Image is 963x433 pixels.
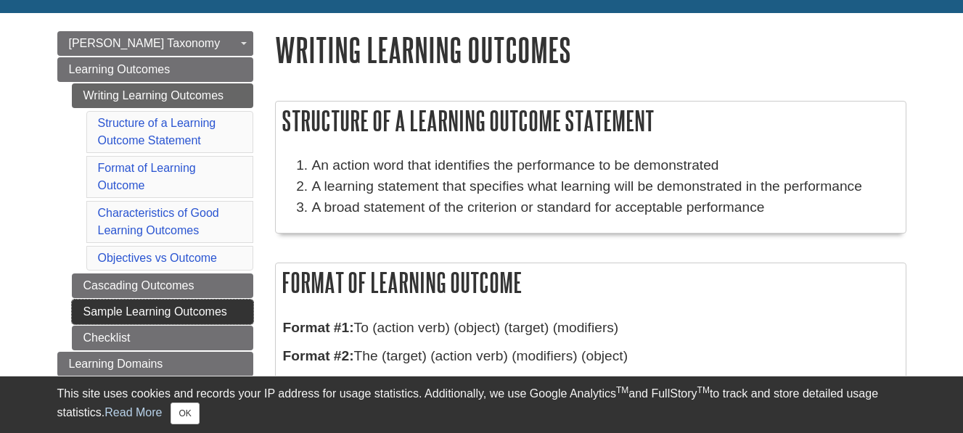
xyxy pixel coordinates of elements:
p: The (target) (action verb) (modifiers) (object) [283,346,898,367]
h2: Format of Learning Outcome [276,263,906,302]
div: Guide Page Menu [57,31,253,376]
p: To (action verb) (object) (target) (modifiers) [283,318,898,339]
a: Format of Learning Outcome [98,162,196,191]
strong: Format #2: [283,348,354,363]
button: Close [171,403,199,424]
a: Checklist [72,326,253,350]
h1: Writing Learning Outcomes [275,31,906,68]
sup: TM [697,385,710,395]
a: Writing Learning Outcomes [72,83,253,108]
div: This site uses cookies and records your IP address for usage statistics. Additionally, we use Goo... [57,385,906,424]
a: Structure of a Learning Outcome Statement [98,117,216,147]
li: A broad statement of the criterion or standard for acceptable performance [312,197,898,218]
a: Characteristics of Good Learning Outcomes [98,207,219,236]
a: Sample Learning Outcomes [72,300,253,324]
sup: TM [616,385,628,395]
a: Cascading Outcomes [72,273,253,298]
strong: Format #1: [283,320,354,335]
a: Read More [105,406,162,418]
a: Learning Domains [57,352,253,376]
a: [PERSON_NAME] Taxonomy [57,31,253,56]
li: A learning statement that specifies what learning will be demonstrated in the performance [312,176,898,197]
span: Learning Domains [69,358,163,370]
span: [PERSON_NAME] Taxonomy [69,37,221,49]
a: Learning Outcomes [57,57,253,82]
li: An action word that identifies the performance to be demonstrated [312,155,898,176]
h2: Structure of a Learning Outcome Statement [276,102,906,140]
a: Objectives vs Outcome [98,252,218,264]
span: Learning Outcomes [69,63,171,75]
